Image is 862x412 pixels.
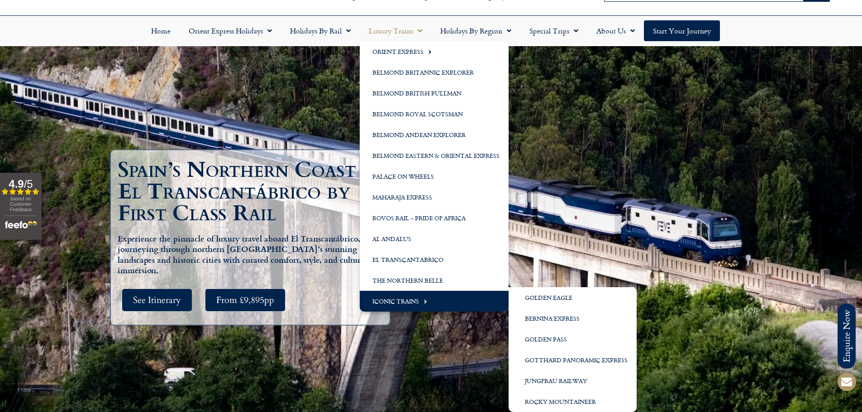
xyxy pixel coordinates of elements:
[360,145,509,166] a: Belmond Eastern & Oriental Express
[360,228,509,249] a: Al Andalus
[142,20,180,41] a: Home
[360,41,509,312] ul: Luxury Trains
[360,270,509,291] a: The Northern Belle
[205,289,285,311] a: From £9,895pp
[509,391,637,412] a: Rocky Mountaineer
[431,20,520,41] a: Holidays by Region
[118,233,387,275] h5: Experience the pinnacle of luxury travel aboard El Transcantábrico, journeying through northern [...
[360,249,509,270] a: El Transcantabrico
[360,41,509,62] a: Orient Express
[509,308,637,329] a: Bernina Express
[281,20,360,41] a: Holidays by Rail
[360,124,509,145] a: Belmond Andean Explorer
[587,20,644,41] a: About Us
[360,166,509,187] a: Palace on Wheels
[644,20,720,41] a: Start your Journey
[216,294,274,306] span: From £9,895pp
[509,329,637,350] a: Golden Pass
[360,83,509,104] a: Belmond British Pullman
[180,20,281,41] a: Orient Express Holidays
[360,187,509,208] a: Maharaja Express
[133,294,181,306] span: See Itinerary
[509,287,637,308] a: Golden Eagle
[509,370,637,391] a: Jungfrau Railway
[360,208,509,228] a: Rovos Rail – Pride of Africa
[122,289,192,311] a: See Itinerary
[509,287,637,412] ul: Iconic Trains
[360,291,509,312] a: Iconic Trains
[360,104,509,124] a: Belmond Royal Scotsman
[520,20,587,41] a: Special Trips
[5,20,857,41] nav: Menu
[360,20,431,41] a: Luxury Trains
[509,350,637,370] a: Gotthard Panoramic Express
[360,62,509,83] a: Belmond Britannic Explorer
[118,159,387,224] h1: Spain’s Northern Coast - El Transcantábrico by First Class Rail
